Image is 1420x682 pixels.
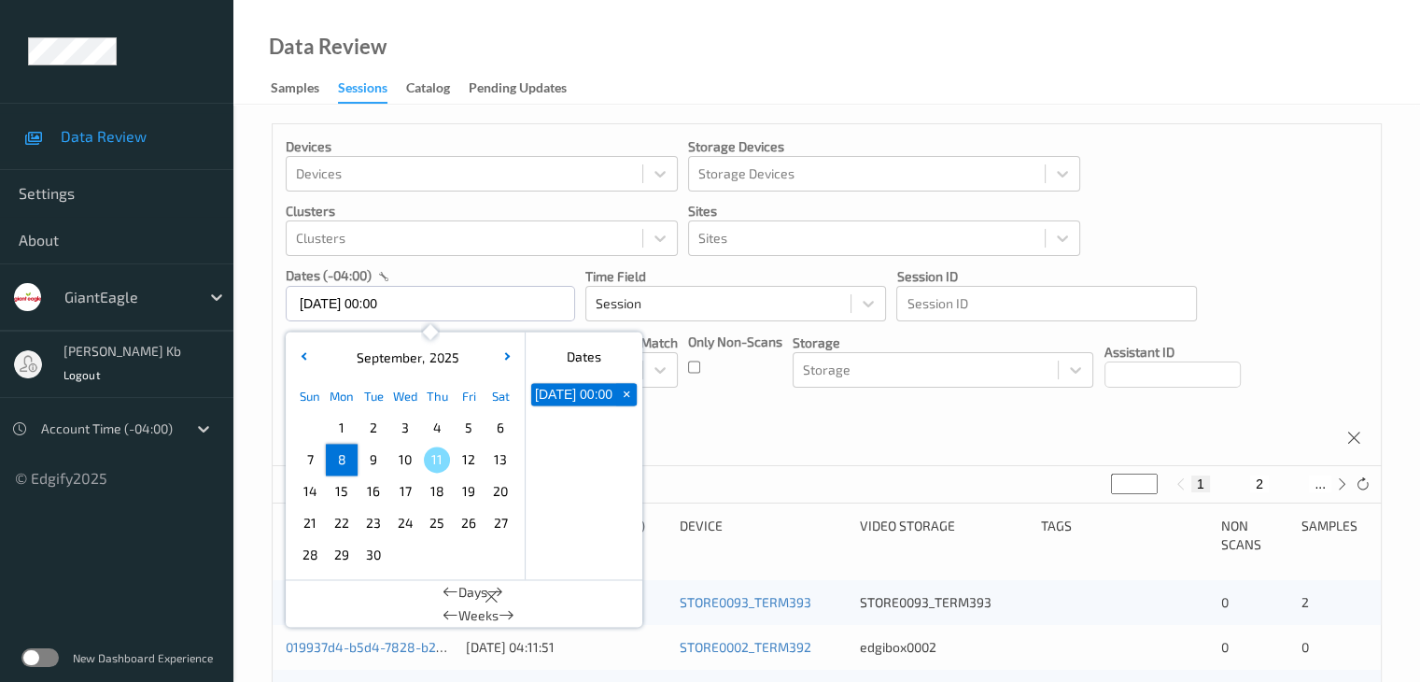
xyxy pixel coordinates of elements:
span: 8 [329,447,355,473]
div: Choose Friday September 12 of 2025 [453,444,485,476]
p: Clusters [286,202,678,220]
p: Storage Devices [688,137,1080,156]
div: Choose Tuesday September 02 of 2025 [358,412,389,444]
div: Choose Saturday September 27 of 2025 [485,507,516,539]
div: Choose Monday September 01 of 2025 [326,412,358,444]
span: 20 [487,478,513,504]
div: Choose Sunday September 28 of 2025 [294,539,326,571]
div: Choose Monday September 15 of 2025 [326,476,358,507]
div: Choose Friday September 26 of 2025 [453,507,485,539]
div: Sat [485,380,516,412]
span: 0 [1221,639,1229,655]
span: 10 [392,447,418,473]
button: 2 [1250,476,1269,492]
div: [DATE] 04:11:51 [466,638,667,657]
p: Session ID [896,267,1197,286]
p: Assistant ID [1104,343,1241,362]
div: Mon [326,380,358,412]
span: 9 [360,447,387,473]
p: Storage [793,334,1093,352]
div: Choose Saturday September 06 of 2025 [485,412,516,444]
div: Choose Friday September 19 of 2025 [453,476,485,507]
a: 019937d4-b5d4-7828-b272-1b635d0664aa [286,639,544,655]
a: STORE0093_TERM393 [680,594,811,610]
div: Sun [294,380,326,412]
span: 27 [487,510,513,536]
div: Choose Wednesday September 03 of 2025 [389,412,421,444]
div: Non Scans [1221,517,1288,554]
div: Device [680,517,847,554]
span: 24 [392,510,418,536]
div: Choose Saturday October 04 of 2025 [485,539,516,571]
span: 11 [424,447,450,473]
div: Choose Thursday September 18 of 2025 [421,476,453,507]
div: Choose Wednesday September 24 of 2025 [389,507,421,539]
div: Samples [1300,517,1368,554]
span: Days [458,583,487,602]
a: Catalog [406,76,469,102]
div: Choose Tuesday September 16 of 2025 [358,476,389,507]
a: Sessions [338,76,406,104]
div: STORE0093_TERM393 [860,593,1027,612]
div: Choose Thursday October 02 of 2025 [421,539,453,571]
span: 21 [297,510,323,536]
span: 1 [329,415,355,441]
div: Choose Wednesday October 01 of 2025 [389,539,421,571]
div: Dates [526,339,642,375]
span: 5 [456,415,482,441]
div: Choose Monday September 08 of 2025 [326,444,358,476]
p: Only Non-Scans [688,333,782,351]
span: 26 [456,510,482,536]
button: [DATE] 00:00 [531,383,616,405]
button: + [616,383,637,405]
div: Choose Thursday September 04 of 2025 [421,412,453,444]
div: Choose Friday September 05 of 2025 [453,412,485,444]
span: 17 [392,478,418,504]
div: , [352,348,459,367]
span: 25 [424,510,450,536]
div: Choose Saturday September 13 of 2025 [485,444,516,476]
div: Tue [358,380,389,412]
span: 0 [1300,639,1308,655]
a: Pending Updates [469,76,585,102]
div: Choose Sunday September 14 of 2025 [294,476,326,507]
div: Choose Wednesday September 10 of 2025 [389,444,421,476]
div: Choose Thursday September 25 of 2025 [421,507,453,539]
span: 14 [297,478,323,504]
span: 7 [297,447,323,473]
span: 19 [456,478,482,504]
div: Fri [453,380,485,412]
button: ... [1309,476,1331,492]
span: 12 [456,447,482,473]
span: + [617,385,637,405]
div: Choose Tuesday September 09 of 2025 [358,444,389,476]
div: Choose Tuesday September 30 of 2025 [358,539,389,571]
span: 13 [487,447,513,473]
span: 3 [392,415,418,441]
span: 16 [360,478,387,504]
div: Catalog [406,78,450,102]
div: Choose Friday October 03 of 2025 [453,539,485,571]
div: Samples [271,78,319,102]
p: Devices [286,137,678,156]
span: 28 [297,542,323,568]
div: Choose Thursday September 11 of 2025 [421,444,453,476]
span: 6 [487,415,513,441]
span: September [352,349,422,365]
a: Samples [271,76,338,102]
div: Pending Updates [469,78,567,102]
p: Time Field [585,267,886,286]
span: 0 [1221,594,1229,610]
div: Choose Sunday August 31 of 2025 [294,412,326,444]
div: Wed [389,380,421,412]
span: 15 [329,478,355,504]
div: Choose Wednesday September 17 of 2025 [389,476,421,507]
span: 23 [360,510,387,536]
span: 29 [329,542,355,568]
div: Choose Saturday September 20 of 2025 [485,476,516,507]
p: Sites [688,202,1080,220]
div: Choose Monday September 22 of 2025 [326,507,358,539]
span: 18 [424,478,450,504]
div: Video Storage [860,517,1027,554]
button: 1 [1191,476,1210,492]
